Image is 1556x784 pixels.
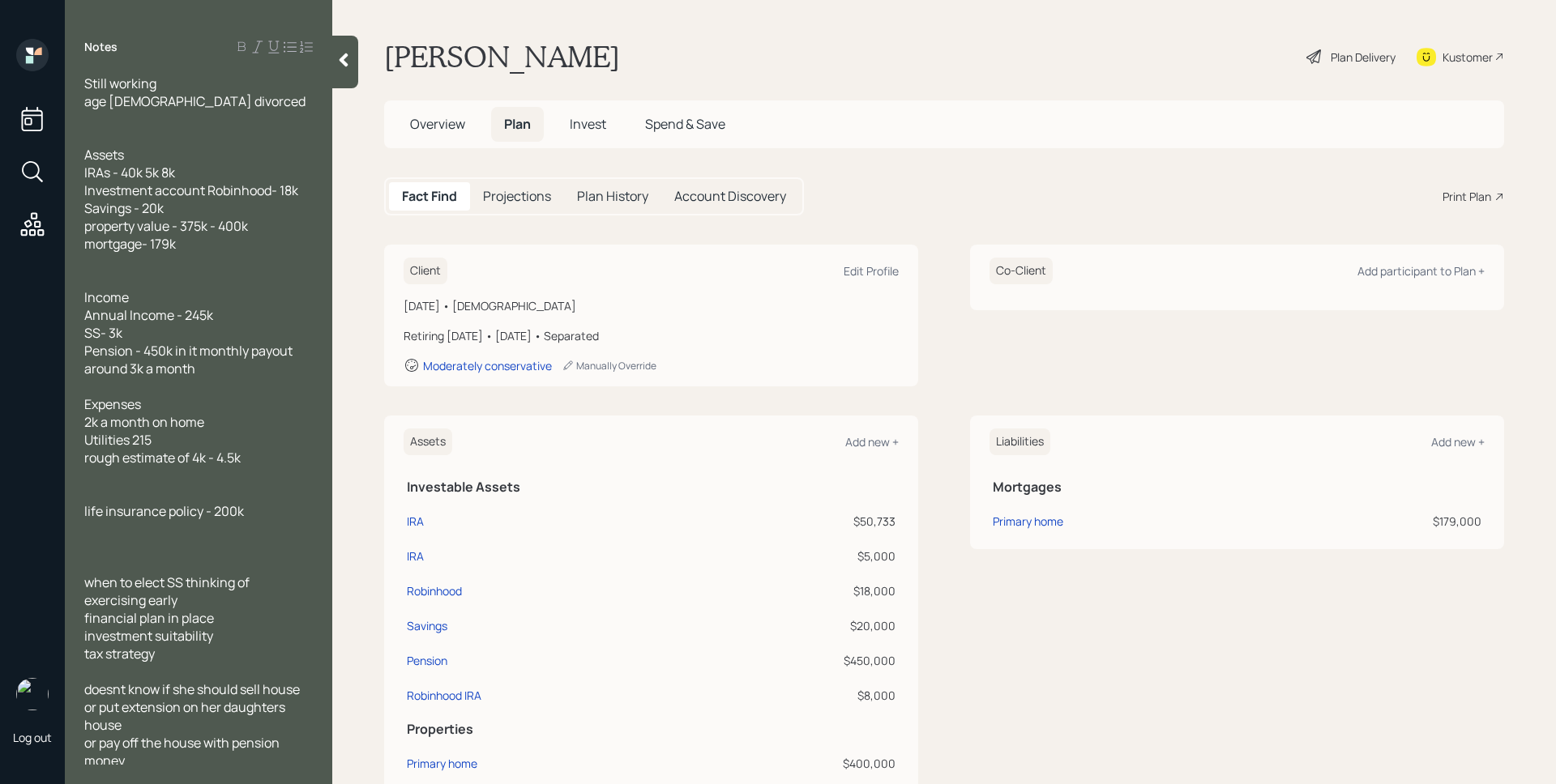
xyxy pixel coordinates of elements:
[990,428,1050,455] h6: Liabilities
[1357,263,1485,279] div: Add participant to Plan +
[407,652,447,669] div: Pension
[693,652,896,669] div: $450,000
[407,722,896,737] h5: Properties
[562,359,656,373] div: Manually Override
[407,755,477,772] div: Primary home
[990,258,1053,284] h6: Co-Client
[84,573,252,663] span: when to elect SS thinking of exercising early financial plan in place investment suitability tax ...
[407,687,481,704] div: Robinhood IRA
[844,263,899,279] div: Edit Profile
[693,687,896,704] div: $8,000
[504,115,531,133] span: Plan
[402,189,457,204] h5: Fact Find
[993,479,1481,495] h5: Mortgages
[693,582,896,599] div: $18,000
[570,115,606,133] span: Invest
[407,548,424,565] div: IRA
[84,39,118,55] label: Notes
[645,115,725,133] span: Spend & Save
[1281,513,1481,530] div: $179,000
[16,678,49,710] img: james-distasi-headshot.png
[84,75,306,110] span: Still working age [DEMOGRAPHIC_DATA] divorced
[1331,49,1396,66] div: Plan Delivery
[404,428,452,455] h6: Assets
[1443,49,1493,66] div: Kustomer
[407,582,462,599] div: Robinhood
[674,189,786,204] h5: Account Discovery
[384,39,620,75] h1: [PERSON_NAME]
[423,358,552,373] div: Moderately conservative
[483,189,551,204] h5: Projections
[13,730,52,745] div: Log out
[84,680,302,769] span: doesnt know if she should sell house or put extension on her daughters house or pay off the house...
[410,115,465,133] span: Overview
[84,288,295,377] span: Income Annual Income - 245k SS- 3k Pension - 450k in it monthly payout around 3k a month
[993,513,1063,530] div: Primary home
[577,189,648,204] h5: Plan History
[1431,434,1485,450] div: Add new +
[404,297,899,314] div: [DATE] • [DEMOGRAPHIC_DATA]
[407,479,896,495] h5: Investable Assets
[407,617,447,634] div: Savings
[845,434,899,450] div: Add new +
[407,513,424,530] div: IRA
[693,755,896,772] div: $400,000
[84,502,244,520] span: life insurance policy - 200k
[84,395,241,467] span: Expenses 2k a month on home Utilities 215 rough estimate of 4k - 4.5k
[693,513,896,530] div: $50,733
[404,258,447,284] h6: Client
[84,146,298,253] span: Assets IRAs - 40k 5k 8k Investment account Robinhood- 18k Savings - 20k property value - 375k - 4...
[1443,188,1491,205] div: Print Plan
[404,327,899,344] div: Retiring [DATE] • [DATE] • Separated
[693,617,896,634] div: $20,000
[693,548,896,565] div: $5,000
